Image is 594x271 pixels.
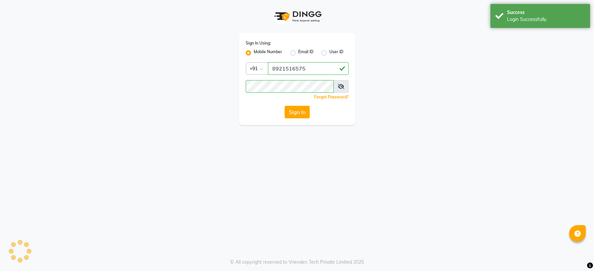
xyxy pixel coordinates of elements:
div: Login Successfully. [507,16,585,23]
label: Sign In Using: [246,40,271,46]
div: Success [507,9,585,16]
button: Sign In [285,106,310,118]
input: Username [268,62,349,75]
a: Forgot Password? [314,94,349,99]
img: logo1.svg [271,7,324,26]
label: User ID [329,49,343,57]
label: Email ID [298,49,313,57]
label: Mobile Number [254,49,282,57]
input: Username [246,80,334,93]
